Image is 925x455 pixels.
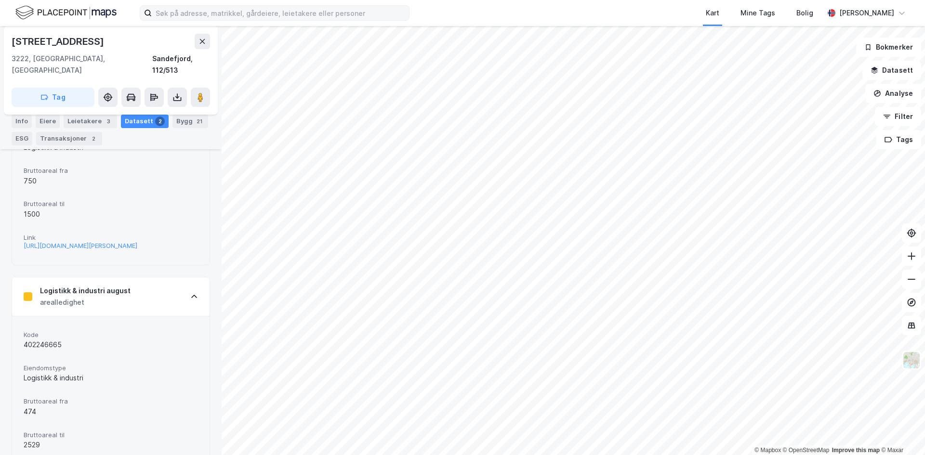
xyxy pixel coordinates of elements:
div: 474 [24,406,198,417]
div: 3 [104,117,113,126]
button: Tag [12,88,94,107]
div: 402246665 [24,339,198,351]
div: 2 [155,117,165,126]
span: Bruttoareal fra [24,397,198,405]
div: 750 [24,175,198,187]
div: 2 [89,134,98,143]
div: [STREET_ADDRESS] [12,34,106,49]
div: Datasett [121,115,169,128]
div: Leietakere [64,115,117,128]
div: Logistikk & industri august [40,285,131,297]
div: Sandefjord, 112/513 [152,53,210,76]
a: OpenStreetMap [783,447,830,454]
button: Datasett [862,61,921,80]
div: 3222, [GEOGRAPHIC_DATA], [GEOGRAPHIC_DATA] [12,53,152,76]
span: Kode [24,331,198,339]
button: Filter [875,107,921,126]
div: Transaksjoner [36,132,102,145]
input: Søk på adresse, matrikkel, gårdeiere, leietakere eller personer [152,6,409,20]
div: Bolig [796,7,813,19]
span: Eiendomstype [24,364,198,372]
div: ESG [12,132,32,145]
div: 1500 [24,208,198,220]
iframe: Chat Widget [877,409,925,455]
div: [PERSON_NAME] [839,7,894,19]
span: Bruttoareal til [24,200,198,208]
button: Bokmerker [856,38,921,57]
span: Link [24,234,198,242]
span: Bruttoareal fra [24,167,198,175]
div: Kontrollprogram for chat [877,409,925,455]
a: Improve this map [832,447,880,454]
div: Logistikk & industri [24,372,198,384]
div: Info [12,115,32,128]
div: arealledighet [40,297,131,308]
div: Bygg [172,115,208,128]
div: Mine Tags [740,7,775,19]
button: Analyse [865,84,921,103]
button: [URL][DOMAIN_NAME][PERSON_NAME] [24,242,137,250]
a: Mapbox [754,447,781,454]
div: 2529 [24,439,198,451]
div: Kart [706,7,719,19]
img: Z [902,351,921,369]
div: 21 [195,117,204,126]
img: logo.f888ab2527a4732fd821a326f86c7f29.svg [15,4,117,21]
button: Tags [876,130,921,149]
div: Eiere [36,115,60,128]
span: Bruttoareal til [24,431,198,439]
